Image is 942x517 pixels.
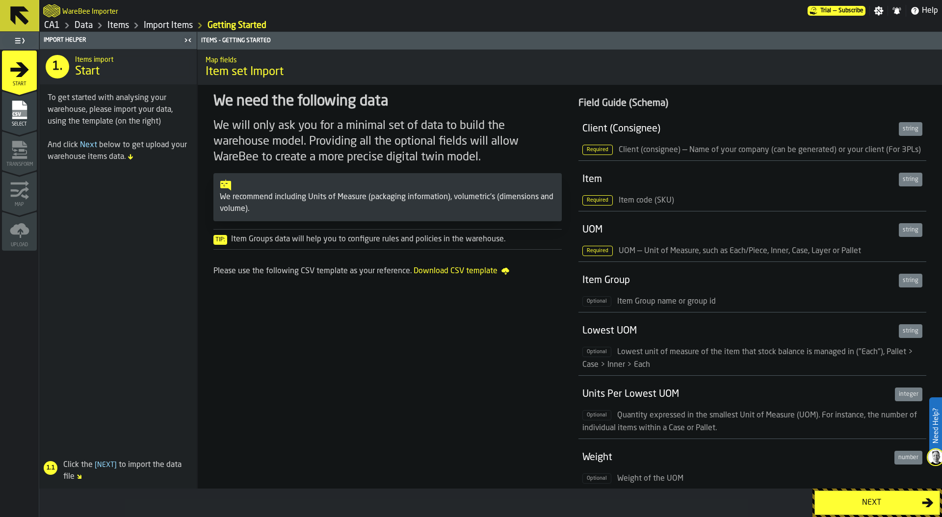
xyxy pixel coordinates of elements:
[75,64,100,79] span: Start
[582,246,613,256] span: Required
[899,122,922,136] div: string
[582,195,613,206] span: Required
[821,497,922,509] div: Next
[2,91,37,130] li: menu Select
[2,131,37,170] li: menu Transform
[2,122,37,127] span: Select
[44,20,60,31] a: link-to-/wh/i/76e2a128-1b54-4d66-80d4-05ae4c277723
[199,37,940,44] div: Items - Getting Started
[895,388,922,401] div: integer
[899,274,922,287] div: string
[922,5,938,17] span: Help
[838,7,863,14] span: Subscribe
[198,50,942,85] div: title-Item set Import
[578,97,927,110] div: Field Guide (Schema)
[582,412,917,432] span: Quantity expressed in the smallest Unit of Measure (UOM). For instance, the number of individual ...
[582,223,895,237] div: UOM
[2,162,37,167] span: Transform
[888,6,906,16] label: button-toggle-Notifications
[619,146,921,154] span: Client (consignee) — Name of your company (can be generated) or your client (For 3PLs)
[582,473,611,484] span: Optional
[808,6,865,16] a: link-to-/wh/i/76e2a128-1b54-4d66-80d4-05ae4c277723/pricing/
[906,5,942,17] label: button-toggle-Help
[582,410,611,420] span: Optional
[44,465,57,471] span: 1.1
[414,265,509,277] span: Download CSV template
[213,233,562,245] div: Item Groups data will help you to configure rules and policies in the warehouse.
[582,122,895,136] div: Client (Consignee)
[814,491,940,515] button: button-Next
[582,348,913,369] span: Lowest unit of measure of the item that stock balance is managed in ("Each"), Pallet > Case > Inn...
[75,54,189,64] h2: Sub Title
[2,211,37,251] li: menu Upload
[619,197,674,205] span: Item code (SKU)
[582,324,895,338] div: Lowest UOM
[114,462,117,468] span: ]
[582,145,613,155] span: Required
[40,459,193,483] div: Click the to import the data file
[820,7,831,14] span: Trial
[48,139,189,163] div: And click below to get upload your warehouse items data.
[206,64,934,80] span: Item set Import
[808,6,865,16] div: Menu Subscription
[213,118,562,165] div: We will only ask you for a minimal set of data to build the warehouse model. Providing all the op...
[181,34,195,46] label: button-toggle-Close me
[870,6,888,16] label: button-toggle-Settings
[80,141,97,149] span: Next
[833,7,837,14] span: —
[930,398,941,453] label: Need Help?
[43,2,60,20] a: logo-header
[617,475,683,483] span: Weight of the UOM
[2,51,37,90] li: menu Start
[43,20,491,31] nav: Breadcrumb
[40,32,197,49] header: Import Helper
[197,32,942,50] header: Items - Getting Started
[899,223,922,237] div: string
[2,81,37,87] span: Start
[220,191,555,215] div: We recommend including Units of Measure (packaging information), volumetric's (dimensions and vol...
[617,298,716,306] span: Item Group name or group id
[213,235,227,245] span: Tip:
[2,171,37,210] li: menu Map
[582,296,611,307] span: Optional
[93,462,119,468] span: Next
[48,92,189,128] div: To get started with analysing your warehouse, please import your data, using the template (on the...
[582,451,891,465] div: Weight
[62,6,118,16] h2: Sub Title
[208,20,266,31] a: link-to-/wh/i/76e2a128-1b54-4d66-80d4-05ae4c277723/import/items
[414,265,509,278] a: Download CSV template
[95,462,97,468] span: [
[213,93,562,110] div: We need the following data
[582,173,895,186] div: Item
[46,55,69,78] div: 1.
[144,20,193,31] a: link-to-/wh/i/76e2a128-1b54-4d66-80d4-05ae4c277723/import/items/
[894,451,922,465] div: number
[40,49,197,84] div: title-Start
[619,247,861,255] span: UOM — Unit of Measure, such as Each/Piece, Inner, Case, Layer or Pallet
[75,20,93,31] a: link-to-/wh/i/76e2a128-1b54-4d66-80d4-05ae4c277723/data
[582,274,895,287] div: Item Group
[2,242,37,248] span: Upload
[582,388,891,401] div: Units Per Lowest UOM
[899,173,922,186] div: string
[206,54,934,64] h2: Sub Title
[42,37,181,44] div: Import Helper
[899,324,922,338] div: string
[2,34,37,48] label: button-toggle-Toggle Full Menu
[2,202,37,207] span: Map
[107,20,129,31] a: link-to-/wh/i/76e2a128-1b54-4d66-80d4-05ae4c277723/data/items/
[213,267,412,275] span: Please use the following CSV template as your reference.
[582,347,611,357] span: Optional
